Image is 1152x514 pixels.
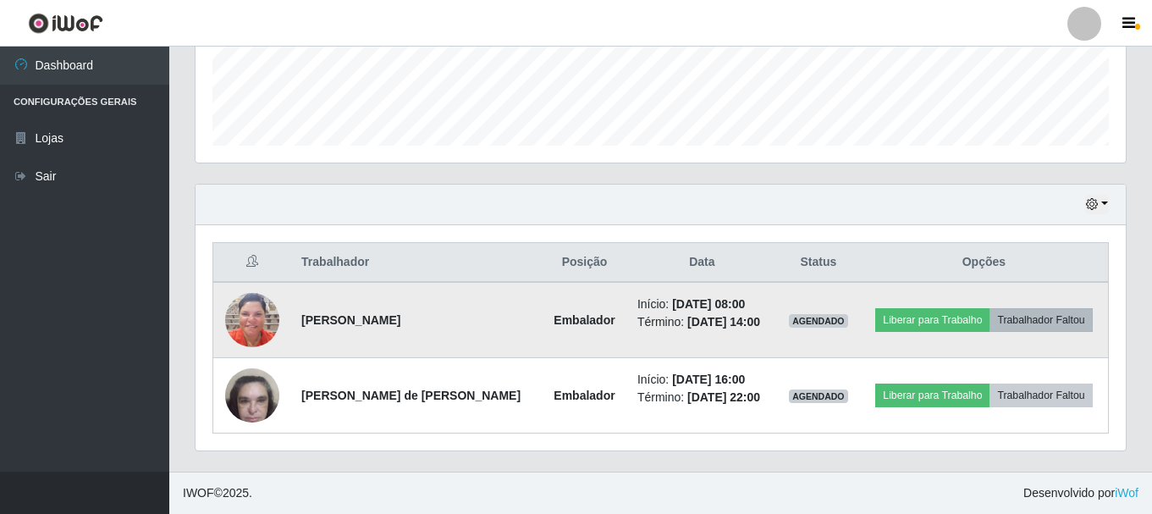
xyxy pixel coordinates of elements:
time: [DATE] 16:00 [672,373,745,386]
button: Trabalhador Faltou [989,308,1092,332]
span: AGENDADO [789,314,848,328]
th: Status [777,243,860,283]
th: Data [627,243,777,283]
strong: [PERSON_NAME] [301,313,400,327]
strong: Embalador [554,313,615,327]
th: Opções [860,243,1109,283]
th: Posição [542,243,627,283]
span: © 2025 . [183,484,252,502]
button: Liberar para Trabalho [875,308,989,332]
strong: [PERSON_NAME] de [PERSON_NAME] [301,389,521,402]
li: Início: [637,296,767,313]
img: 1743993949303.jpeg [225,359,279,431]
th: Trabalhador [291,243,542,283]
strong: Embalador [554,389,615,402]
time: [DATE] 14:00 [687,315,760,329]
li: Término: [637,313,767,331]
img: 1732392011322.jpeg [225,293,279,347]
time: [DATE] 08:00 [672,297,745,311]
span: IWOF [183,486,214,500]
li: Início: [637,371,767,389]
span: Desenvolvido por [1023,484,1138,502]
button: Trabalhador Faltou [989,384,1092,407]
button: Liberar para Trabalho [875,384,989,407]
img: CoreUI Logo [28,13,103,34]
time: [DATE] 22:00 [687,390,760,404]
a: iWof [1115,486,1138,500]
span: AGENDADO [789,390,848,403]
li: Término: [637,389,767,406]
